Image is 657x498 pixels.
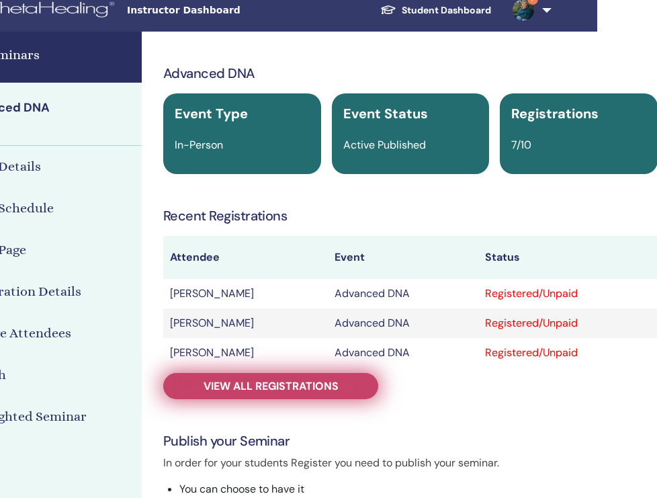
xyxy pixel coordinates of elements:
[163,236,328,279] th: Attendee
[175,105,248,122] span: Event Type
[163,308,328,338] td: [PERSON_NAME]
[175,138,223,152] span: In-Person
[485,315,651,331] div: Registered/Unpaid
[328,279,478,308] td: Advanced DNA
[328,236,478,279] th: Event
[163,279,328,308] td: [PERSON_NAME]
[343,105,428,122] span: Event Status
[511,105,599,122] span: Registrations
[328,338,478,368] td: Advanced DNA
[328,308,478,338] td: Advanced DNA
[380,4,396,15] img: graduation-cap-white.svg
[204,379,339,393] span: View all registrations
[163,373,378,399] a: View all registrations
[485,345,651,361] div: Registered/Unpaid
[163,338,328,368] td: [PERSON_NAME]
[485,286,651,302] div: Registered/Unpaid
[343,138,426,152] span: Active Published
[511,138,531,152] span: 7/10
[127,3,328,17] span: Instructor Dashboard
